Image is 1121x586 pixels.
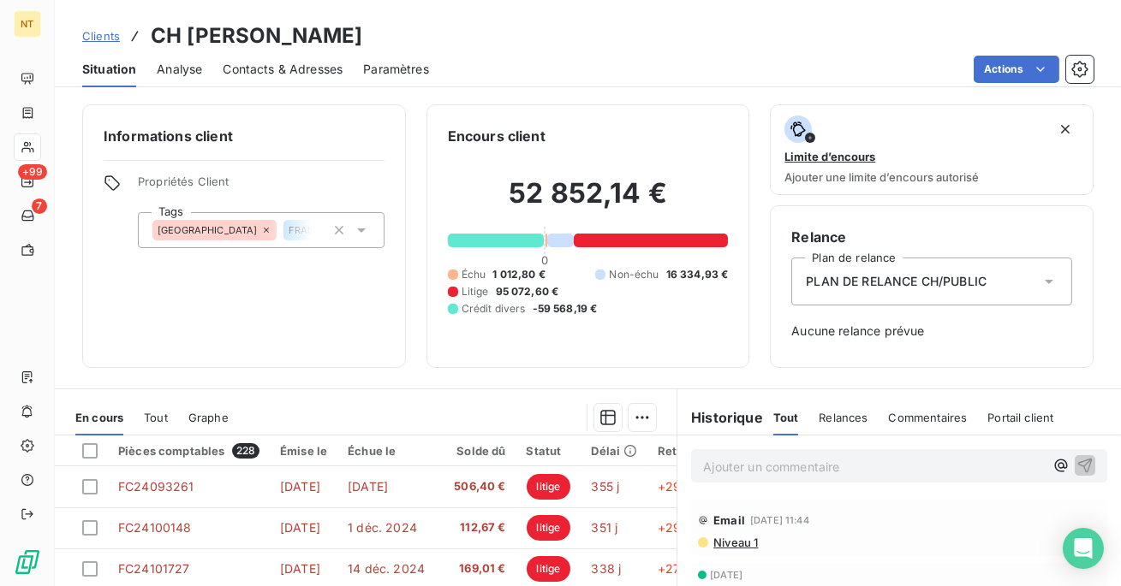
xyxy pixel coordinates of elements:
span: litige [527,556,571,582]
span: 169,01 € [448,560,506,577]
span: 355 j [591,479,619,494]
img: Logo LeanPay [14,548,41,576]
input: Ajouter une valeur [312,222,325,238]
span: 7 [32,198,47,214]
span: +277 j [658,561,694,576]
span: [DATE] [348,479,388,494]
div: NT [14,10,41,38]
span: -59 568,19 € [533,301,598,317]
div: Délai [591,444,637,458]
span: Limite d’encours [784,150,875,163]
div: Solde dû [448,444,506,458]
h6: Informations client [104,126,385,146]
span: [DATE] 11:44 [750,515,809,525]
span: FC24101727 [118,561,190,576]
div: Pièces comptables [118,443,259,459]
a: Clients [82,27,120,44]
span: +290 j [658,520,695,535]
span: litige [527,474,571,500]
span: Aucune relance prévue [791,323,1072,340]
span: 0 [541,253,548,267]
span: 14 déc. 2024 [348,561,425,576]
div: Émise le [280,444,327,458]
span: +294 j [658,479,695,494]
div: Retard [658,444,713,458]
div: Open Intercom Messenger [1063,528,1104,569]
span: FC24100148 [118,520,192,535]
span: 95 072,60 € [496,284,559,299]
span: Ajouter une limite d’encours autorisé [784,170,979,184]
span: Tout [773,411,799,424]
span: Portail client [987,411,1053,424]
span: Tout [144,411,168,424]
span: [GEOGRAPHIC_DATA] [158,225,258,235]
h6: Historique [677,407,763,428]
span: [DATE] [280,479,320,494]
span: Clients [82,29,120,43]
span: PLAN DE RELANCE CH/PUBLIC [806,273,987,290]
span: [DATE] [710,570,742,580]
span: Échu [462,267,486,282]
span: FC24093261 [118,479,194,494]
h6: Encours client [448,126,546,146]
h2: 52 852,14 € [448,176,729,228]
button: Actions [974,56,1059,83]
span: 112,67 € [448,519,506,536]
span: [DATE] [280,561,320,576]
span: En cours [75,411,123,424]
span: 228 [232,443,259,459]
span: Crédit divers [462,301,526,317]
span: Paramètres [363,61,429,78]
span: Situation [82,61,136,78]
button: Limite d’encoursAjouter une limite d’encours autorisé [770,104,1094,195]
h3: CH [PERSON_NAME] [151,21,362,51]
span: +99 [18,164,47,180]
span: 351 j [591,520,617,535]
h6: Relance [791,227,1072,247]
span: 338 j [591,561,621,576]
span: Propriétés Client [138,175,385,198]
span: Relances [819,411,868,424]
span: 1 déc. 2024 [348,520,417,535]
div: Échue le [348,444,427,458]
span: 16 334,93 € [666,267,729,282]
span: 506,40 € [448,478,506,495]
span: Non-échu [609,267,659,282]
span: Contacts & Adresses [223,61,343,78]
span: litige [527,515,571,541]
span: Niveau 1 [712,536,758,549]
span: Litige [462,284,489,299]
span: Graphe [188,411,229,424]
span: 1 012,80 € [492,267,546,282]
div: Statut [527,444,571,458]
span: FRANCE - CLIENTS CH PUBLICS [289,225,424,235]
span: Analyse [157,61,202,78]
span: [DATE] [280,520,320,535]
span: Email [713,513,745,527]
span: Commentaires [889,411,968,424]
